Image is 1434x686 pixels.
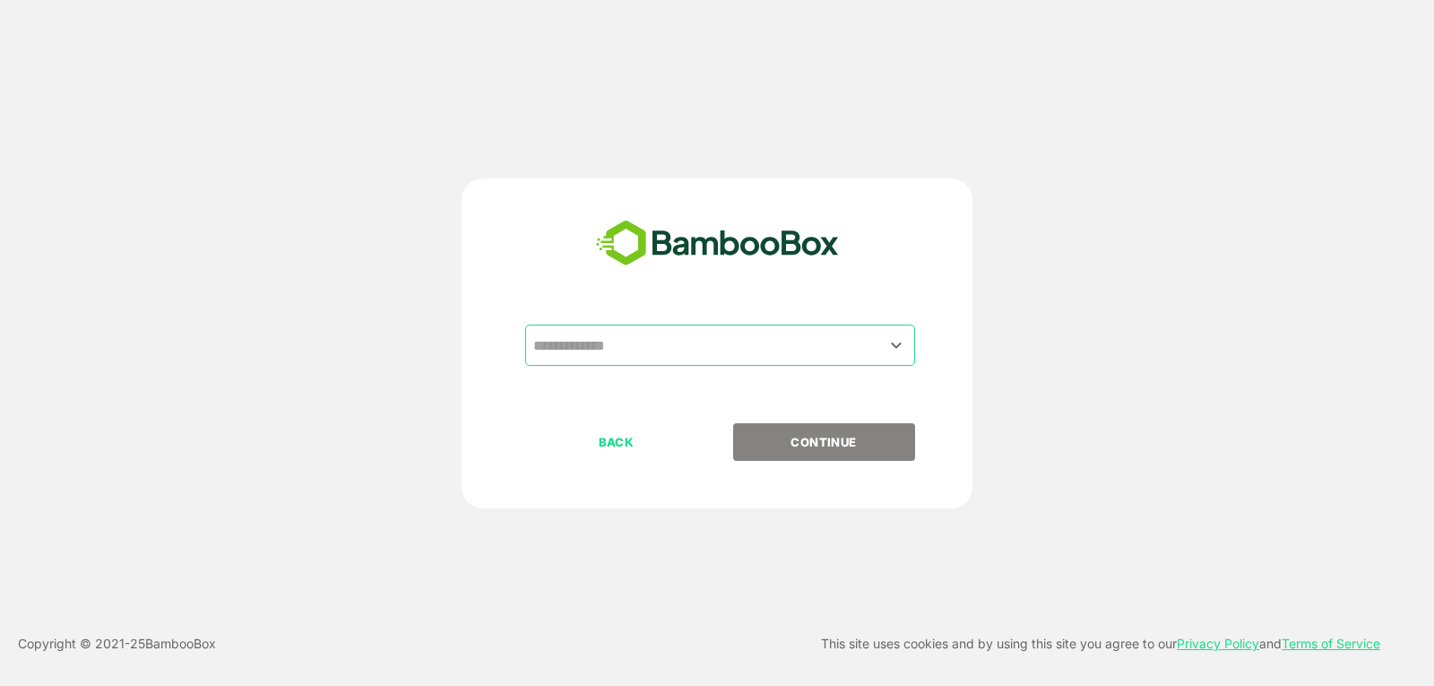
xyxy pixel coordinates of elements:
button: Open [885,333,909,357]
p: This site uses cookies and by using this site you agree to our and [821,633,1380,655]
button: BACK [525,423,707,461]
p: Copyright © 2021- 25 BambooBox [18,633,216,655]
p: CONTINUE [734,432,913,452]
p: BACK [527,432,706,452]
a: Terms of Service [1282,636,1380,651]
img: bamboobox [586,214,849,274]
a: Privacy Policy [1177,636,1259,651]
button: CONTINUE [733,423,915,461]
